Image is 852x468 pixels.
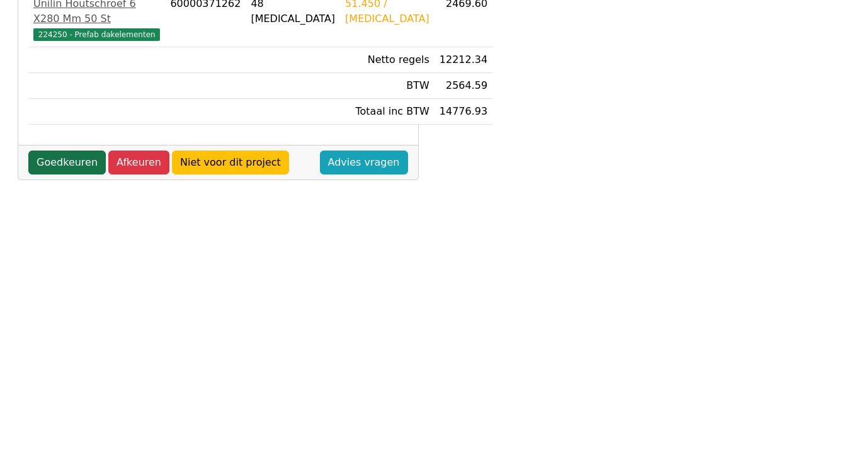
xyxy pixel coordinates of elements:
td: Netto regels [340,47,435,73]
td: Totaal inc BTW [340,99,435,125]
td: 14776.93 [435,99,492,125]
a: Advies vragen [320,151,408,174]
a: Niet voor dit project [172,151,289,174]
a: Afkeuren [108,151,169,174]
a: Goedkeuren [28,151,106,174]
td: BTW [340,73,435,99]
span: 224250 - Prefab dakelementen [33,28,160,41]
td: 12212.34 [435,47,492,73]
td: 2564.59 [435,73,492,99]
